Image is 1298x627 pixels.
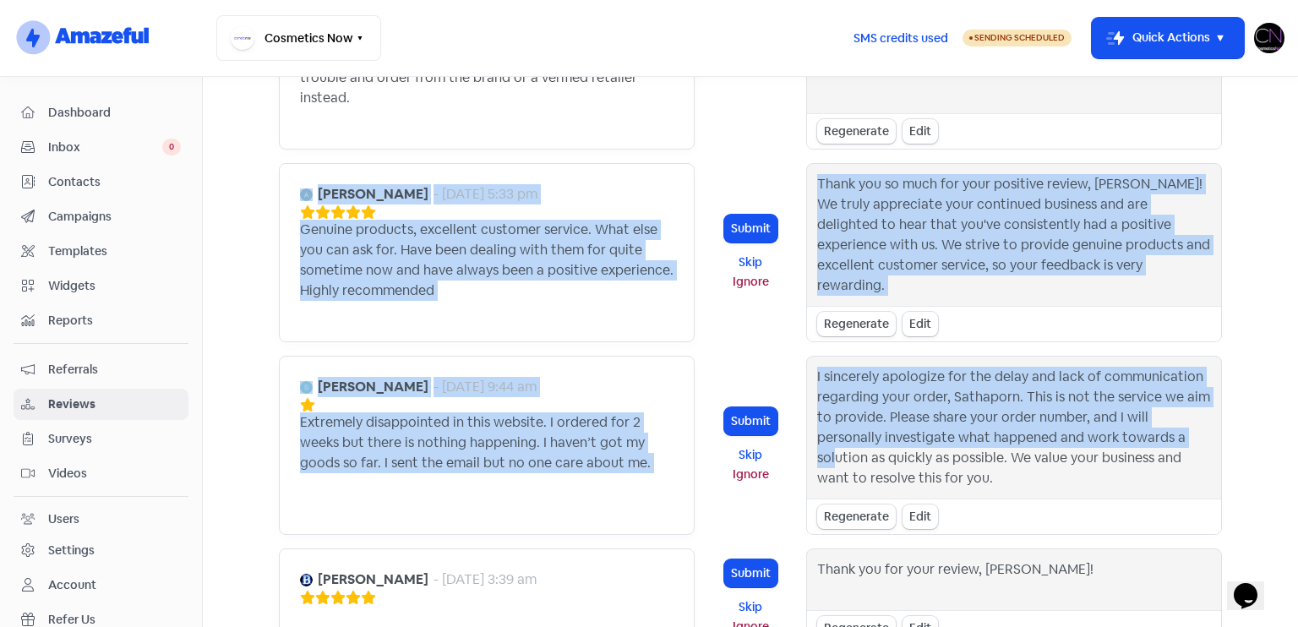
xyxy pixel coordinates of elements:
img: Avatar [300,381,313,394]
span: 0 [162,139,181,155]
span: Widgets [48,277,181,295]
span: Referrals [48,361,181,379]
button: Quick Actions [1092,18,1244,58]
span: Templates [48,243,181,260]
a: Widgets [14,270,188,302]
span: Reviews [48,395,181,413]
div: Regenerate [817,312,896,336]
div: Regenerate [817,119,896,144]
a: Contacts [14,166,188,198]
div: Extremely disappointed in this website. I ordered for 2 weeks but there is nothing happening. I h... [300,412,674,473]
div: - [DATE] 9:44 am [434,377,537,397]
b: [PERSON_NAME] [318,570,428,590]
a: Dashboard [14,97,188,128]
button: Submit [724,407,777,435]
span: Dashboard [48,104,181,122]
span: SMS credits used [854,30,948,47]
iframe: chat widget [1227,559,1281,610]
a: Inbox 0 [14,132,188,163]
button: Skip [724,597,777,617]
button: Skip [724,445,777,465]
div: Edit [903,119,938,144]
div: I sincerely apologize for the delay and lack of communication regarding your order, Sathaporn. Th... [817,367,1211,488]
b: [PERSON_NAME] [318,377,428,397]
img: Avatar [300,188,313,201]
a: Account [14,570,188,601]
a: Templates [14,236,188,267]
a: Videos [14,458,188,489]
img: Avatar [300,574,313,586]
div: - [DATE] 3:39 am [434,570,537,590]
div: Edit [903,312,938,336]
span: Inbox [48,139,162,156]
div: Settings [48,542,95,559]
span: Surveys [48,430,181,448]
div: Account [48,576,96,594]
a: Surveys [14,423,188,455]
b: [PERSON_NAME] [318,184,428,204]
span: Campaigns [48,208,181,226]
div: Genuine products, excellent customer service. What else you can ask for. Have been dealing with t... [300,220,674,301]
div: Edit [903,504,938,529]
a: Campaigns [14,201,188,232]
a: Reports [14,305,188,336]
button: Submit [724,215,777,243]
a: SMS credits used [839,28,963,46]
span: Videos [48,465,181,483]
a: Reviews [14,389,188,420]
a: Referrals [14,354,188,385]
div: Users [48,510,79,528]
button: Cosmetics Now [216,15,381,61]
div: Regenerate [817,504,896,529]
span: Sending Scheduled [974,32,1065,43]
img: User [1254,23,1284,53]
button: Ignore [724,272,777,292]
div: - [DATE] 5:33 pm [434,184,537,204]
span: Contacts [48,173,181,191]
button: Ignore [724,465,777,484]
a: Sending Scheduled [963,28,1072,48]
button: Skip [724,253,777,272]
div: Thank you so much for your positive review, [PERSON_NAME]! We truly appreciate your continued bus... [817,174,1211,296]
button: Submit [724,559,777,587]
div: Thank you for your review, [PERSON_NAME]! [817,559,1093,600]
a: Settings [14,535,188,566]
a: Users [14,504,188,535]
span: Reports [48,312,181,330]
